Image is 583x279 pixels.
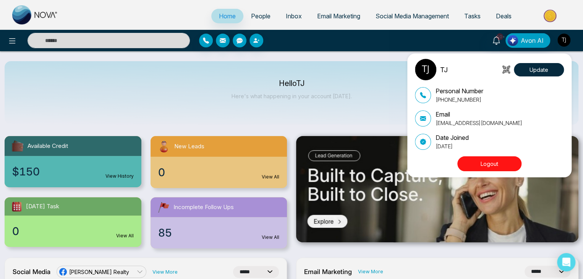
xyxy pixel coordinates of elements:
[440,65,448,75] p: TJ
[457,156,521,171] button: Logout
[436,133,469,142] p: Date Joined
[436,119,522,127] p: [EMAIL_ADDRESS][DOMAIN_NAME]
[436,96,483,104] p: [PHONE_NUMBER]
[514,63,564,76] button: Update
[557,253,575,271] div: Open Intercom Messenger
[436,142,469,150] p: [DATE]
[436,86,483,96] p: Personal Number
[436,110,522,119] p: Email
